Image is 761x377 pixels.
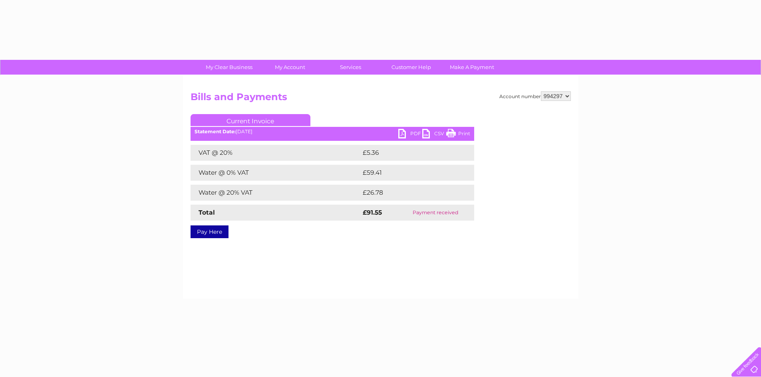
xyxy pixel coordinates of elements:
[191,225,228,238] a: Pay Here
[361,185,458,201] td: £26.78
[191,165,361,181] td: Water @ 0% VAT
[196,60,262,75] a: My Clear Business
[398,129,422,140] a: PDF
[361,165,457,181] td: £59.41
[439,60,505,75] a: Make A Payment
[191,129,474,134] div: [DATE]
[422,129,446,140] a: CSV
[199,209,215,216] strong: Total
[363,209,382,216] strong: £91.55
[397,205,474,221] td: Payment received
[318,60,383,75] a: Services
[191,185,361,201] td: Water @ 20% VAT
[191,145,361,161] td: VAT @ 20%
[446,129,470,140] a: Print
[191,91,571,107] h2: Bills and Payments
[499,91,571,101] div: Account number
[378,60,444,75] a: Customer Help
[191,114,310,126] a: Current Invoice
[361,145,455,161] td: £5.36
[195,128,236,134] b: Statement Date:
[257,60,323,75] a: My Account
